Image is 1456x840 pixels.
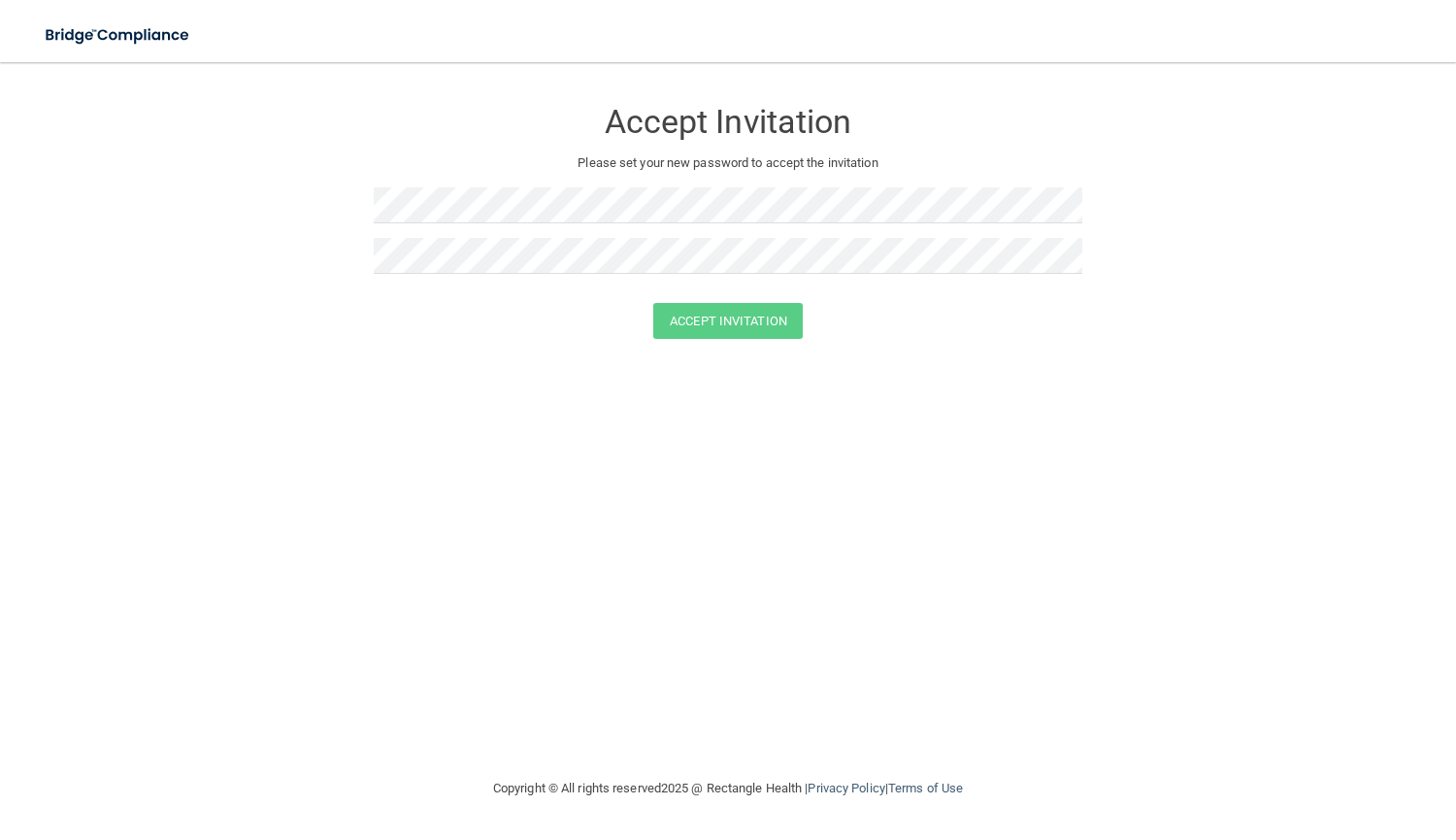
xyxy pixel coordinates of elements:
[808,781,884,795] a: Privacy Policy
[29,16,208,55] img: bridge_compliance_login_screen.278c3ca4.svg
[888,781,963,795] a: Terms of Use
[653,303,803,339] button: Accept Invitation
[388,151,1068,175] p: Please set your new password to accept the invitation
[374,757,1082,820] div: Copyright © All rights reserved 2025 @ Rectangle Health | |
[374,104,1082,140] h3: Accept Invitation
